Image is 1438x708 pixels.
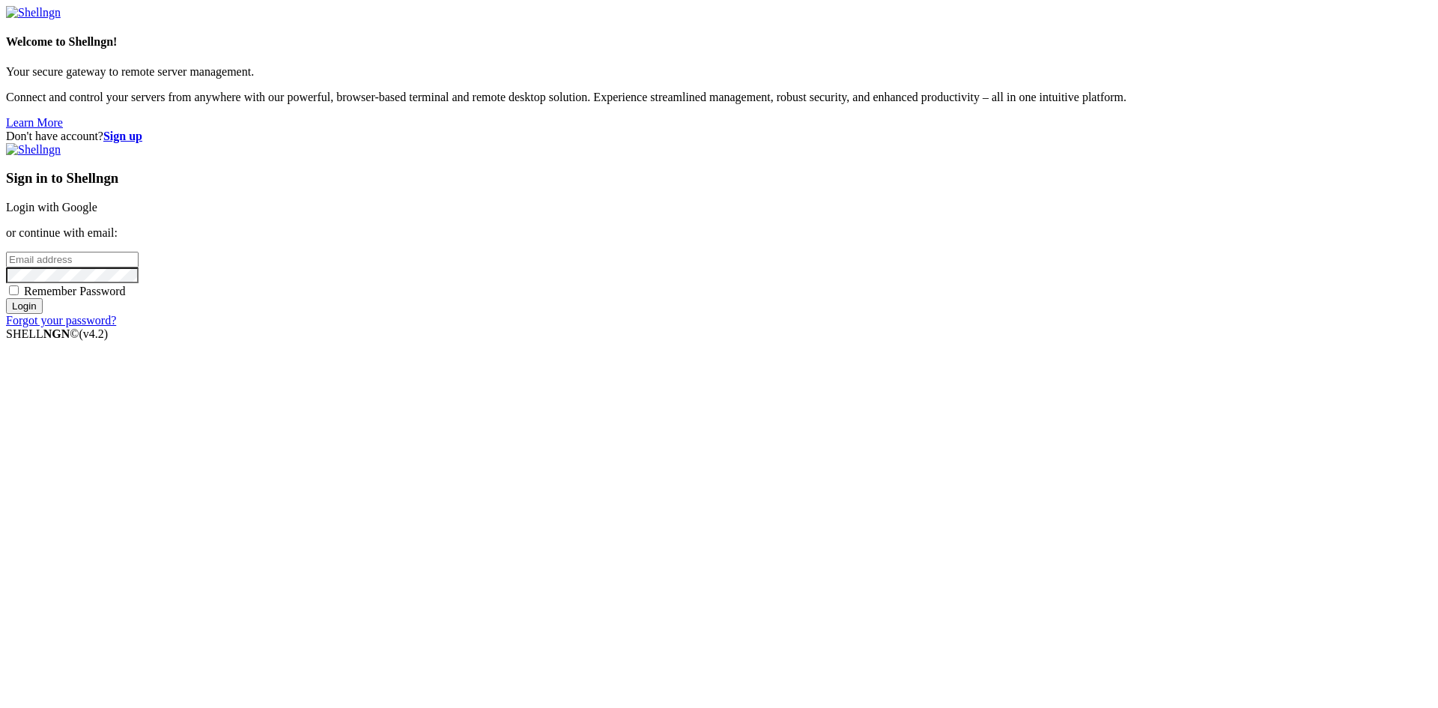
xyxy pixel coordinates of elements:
img: Shellngn [6,6,61,19]
a: Forgot your password? [6,314,116,327]
b: NGN [43,327,70,340]
a: Sign up [103,130,142,142]
span: Remember Password [24,285,126,297]
input: Remember Password [9,285,19,295]
p: Your secure gateway to remote server management. [6,65,1432,79]
span: 4.2.0 [79,327,109,340]
a: Learn More [6,116,63,129]
img: Shellngn [6,143,61,157]
h3: Sign in to Shellngn [6,170,1432,187]
input: Login [6,298,43,314]
input: Email address [6,252,139,267]
a: Login with Google [6,201,97,214]
h4: Welcome to Shellngn! [6,35,1432,49]
p: or continue with email: [6,226,1432,240]
div: Don't have account? [6,130,1432,143]
span: SHELL © [6,327,108,340]
p: Connect and control your servers from anywhere with our powerful, browser-based terminal and remo... [6,91,1432,104]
